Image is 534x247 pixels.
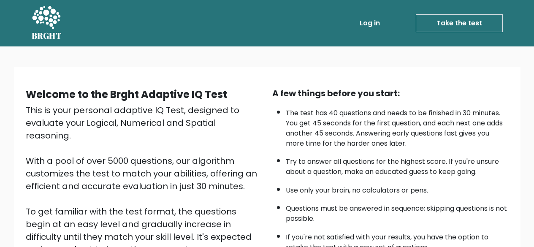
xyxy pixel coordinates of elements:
h5: BRGHT [32,31,62,41]
li: Questions must be answered in sequence; skipping questions is not possible. [286,199,509,224]
li: Use only your brain, no calculators or pens. [286,181,509,195]
a: BRGHT [32,3,62,43]
li: Try to answer all questions for the highest score. If you're unsure about a question, make an edu... [286,152,509,177]
div: A few things before you start: [272,87,509,100]
a: Log in [356,15,383,32]
b: Welcome to the Brght Adaptive IQ Test [26,87,227,101]
a: Take the test [416,14,503,32]
li: The test has 40 questions and needs to be finished in 30 minutes. You get 45 seconds for the firs... [286,104,509,149]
